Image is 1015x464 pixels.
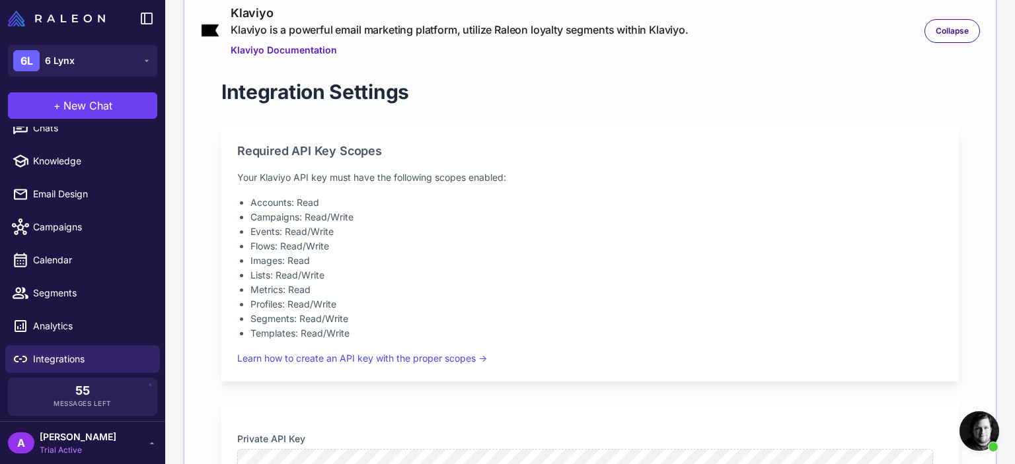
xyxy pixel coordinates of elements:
span: Trial Active [40,444,116,456]
img: Raleon Logo [8,11,105,26]
img: klaviyo.png [200,23,220,38]
h1: Integration Settings [221,79,409,105]
li: Images: Read [250,253,943,268]
a: Integrations [5,345,160,373]
li: Segments: Read/Write [250,312,943,326]
a: Learn how to create an API key with the proper scopes → [237,352,487,364]
span: Integrations [33,352,149,366]
a: Campaigns [5,213,160,241]
div: 6L [13,50,40,71]
a: Segments [5,279,160,307]
p: Your Klaviyo API key must have the following scopes enabled: [237,170,943,185]
li: Flows: Read/Write [250,239,943,253]
label: Private API Key [237,432,943,446]
a: Klaviyo Documentation [231,43,689,57]
span: Calendar [33,253,149,267]
a: Calendar [5,246,160,274]
a: Analytics [5,312,160,340]
h2: Required API Key Scopes [237,142,943,160]
li: Events: Read/Write [250,224,943,239]
div: Klaviyo [231,4,689,22]
a: Email Design [5,180,160,208]
div: A [8,432,34,453]
span: + [54,98,61,114]
li: Campaigns: Read/Write [250,210,943,224]
span: New Chat [63,98,112,114]
button: +New Chat [8,92,157,119]
li: Metrics: Read [250,282,943,297]
span: 6 Lynx [45,53,75,68]
li: Accounts: Read [250,195,943,210]
span: Email Design [33,187,149,201]
button: 6L6 Lynx [8,45,157,77]
li: Profiles: Read/Write [250,297,943,312]
div: Klaviyo is a powerful email marketing platform, utilize Raleon loyalty segments within Klaviyo. [231,22,689,38]
li: Lists: Read/Write [250,268,943,282]
span: Segments [33,286,149,300]
a: Chats [5,114,160,142]
span: [PERSON_NAME] [40,430,116,444]
a: Knowledge [5,147,160,175]
span: Knowledge [33,154,149,168]
li: Templates: Read/Write [250,326,943,341]
span: Campaigns [33,220,149,234]
span: Messages Left [54,399,112,409]
a: Raleon Logo [8,11,110,26]
span: Chats [33,121,149,135]
span: 55 [75,385,90,397]
span: Analytics [33,319,149,333]
div: Open chat [959,411,999,451]
span: Collapse [936,25,969,37]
